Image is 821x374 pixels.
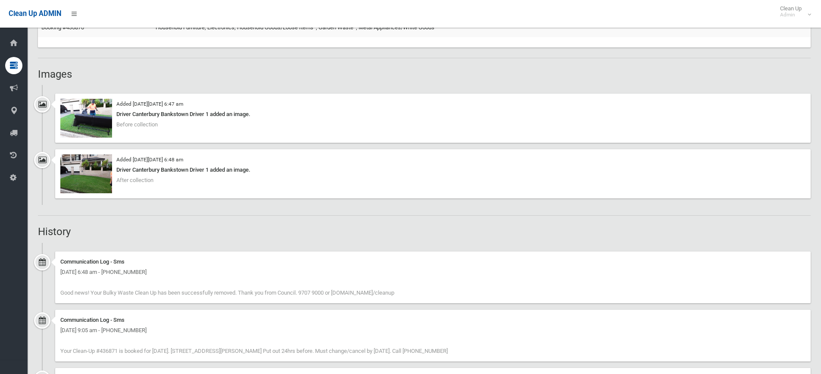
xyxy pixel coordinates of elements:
[60,289,394,296] span: Good news! Your Bulky Waste Clean Up has been successfully removed. Thank you from Council. 9707 ...
[60,257,805,267] div: Communication Log - Sms
[41,24,84,31] a: Booking #436870
[9,9,61,18] span: Clean Up ADMIN
[38,226,811,237] h2: History
[776,5,810,18] span: Clean Up
[60,325,805,336] div: [DATE] 9:05 am - [PHONE_NUMBER]
[60,99,112,138] img: 2025-02-0606.47.471103869423236187417.jpg
[60,267,805,277] div: [DATE] 6:48 am - [PHONE_NUMBER]
[60,109,805,119] div: Driver Canterbury Bankstown Driver 1 added an image.
[38,69,811,80] h2: Images
[60,348,448,354] span: Your Clean-Up #436871 is booked for [DATE]. [STREET_ADDRESS][PERSON_NAME] Put out 24hrs before. M...
[116,121,158,128] span: Before collection
[60,315,805,325] div: Communication Log - Sms
[116,101,183,107] small: Added [DATE][DATE] 6:47 am
[116,177,153,183] span: After collection
[60,165,805,175] div: Driver Canterbury Bankstown Driver 1 added an image.
[116,157,183,163] small: Added [DATE][DATE] 6:48 am
[60,154,112,193] img: 2025-02-0606.48.252392761365019391998.jpg
[780,12,802,18] small: Admin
